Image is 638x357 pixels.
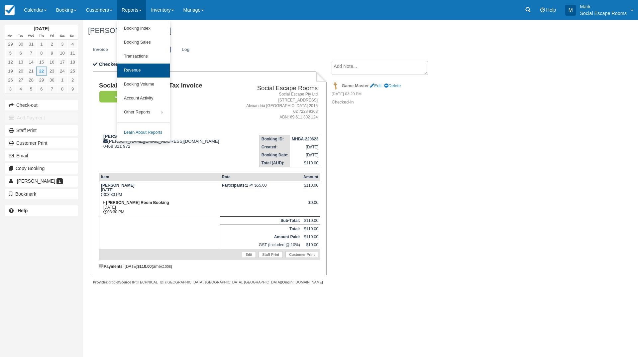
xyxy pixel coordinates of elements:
[47,40,57,49] a: 2
[16,76,26,85] a: 27
[220,233,302,241] th: Amount Paid:
[26,76,36,85] a: 28
[34,26,49,31] strong: [DATE]
[5,76,16,85] a: 26
[99,199,220,216] td: [DATE] 03:30 PM
[5,176,78,186] a: [PERSON_NAME] 1
[67,67,78,76] a: 25
[117,105,170,119] a: Other Reports
[290,143,320,151] td: [DATE]
[114,43,132,56] a: Edit
[5,205,78,216] a: Help
[101,183,135,188] strong: [PERSON_NAME]
[117,20,170,142] ul: Reports
[57,67,67,76] a: 24
[302,225,320,233] td: $110.00
[36,32,47,40] th: Thu
[237,85,318,92] h2: Social Escape Rooms
[5,112,78,123] button: Add Payment
[260,135,290,143] th: Booking ID:
[47,67,57,76] a: 23
[580,10,627,17] p: Social Escape Rooms
[5,163,78,174] button: Copy Booking
[47,85,57,93] a: 7
[16,32,26,40] th: Tue
[57,76,67,85] a: 1
[303,183,318,193] div: $110.00
[5,32,16,40] th: Mon
[67,58,78,67] a: 18
[47,32,57,40] th: Fri
[163,265,171,268] small: 1008
[16,49,26,58] a: 6
[303,200,318,210] div: $0.00
[260,159,290,167] th: Total (AUD):
[16,58,26,67] a: 13
[5,5,15,15] img: checkfront-main-nav-mini-logo.png
[342,83,369,88] strong: Game Master
[222,183,246,188] strong: Participants
[220,173,302,181] th: Rate
[57,40,67,49] a: 3
[290,159,320,167] td: $110.00
[5,125,78,136] a: Staff Print
[99,82,234,89] h1: Social Escape Rooms - Tax Invoice
[99,173,220,181] th: Item
[47,58,57,67] a: 16
[47,76,57,85] a: 30
[99,134,234,149] div: [PERSON_NAME][EMAIL_ADDRESS][DOMAIN_NAME] 0468 311 972
[117,64,170,78] a: Revenue
[237,91,318,120] address: Social Escape Pty Ltd [STREET_ADDRESS] Alexandria [GEOGRAPHIC_DATA] 2015 02 7228 9363 ABN: 69 611...
[26,58,36,67] a: 14
[26,49,36,58] a: 7
[99,181,220,199] td: [DATE] 03:30 PM
[302,173,320,181] th: Amount
[26,32,36,40] th: Wed
[26,67,36,76] a: 21
[26,85,36,93] a: 5
[57,49,67,58] a: 10
[99,264,320,269] div: : [DATE] (amex )
[117,78,170,91] a: Booking Volume
[137,264,152,269] strong: $110.00
[540,8,545,12] i: Help
[88,43,113,56] a: Invoice
[290,151,320,159] td: [DATE]
[47,49,57,58] a: 9
[546,7,556,13] span: Help
[36,67,47,76] a: 22
[384,83,401,88] a: Delete
[36,76,47,85] a: 29
[16,85,26,93] a: 4
[259,251,283,258] a: Staff Print
[36,40,47,49] a: 1
[5,49,16,58] a: 5
[260,151,290,159] th: Booking Date:
[332,99,444,105] p: Checked-In
[220,225,302,233] th: Total:
[99,62,125,67] b: Checked-In
[117,126,170,140] a: Learn About Reports
[302,233,320,241] td: $110.00
[57,32,67,40] th: Sat
[99,90,147,103] a: Paid
[67,40,78,49] a: 4
[57,85,67,93] a: 8
[302,241,320,249] td: $10.00
[117,22,170,36] a: Booking Index
[56,178,63,184] span: 1
[26,40,36,49] a: 31
[93,280,108,284] strong: Provider:
[5,100,78,110] button: Check-out
[5,189,78,199] button: Bookmark
[103,134,141,139] strong: [PERSON_NAME]
[57,58,67,67] a: 17
[580,3,627,10] p: Mark
[18,208,28,213] b: Help
[67,32,78,40] th: Sun
[282,280,292,284] strong: Origin
[5,138,78,148] a: Customer Print
[370,83,381,88] a: Edit
[16,40,26,49] a: 30
[5,150,78,161] button: Email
